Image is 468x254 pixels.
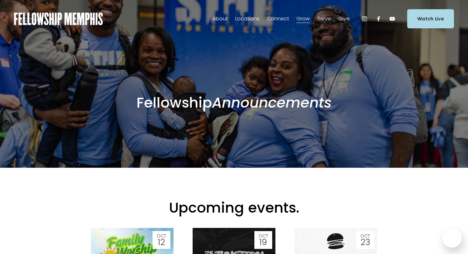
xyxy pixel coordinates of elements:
a: folder dropdown [338,14,350,24]
h2: Fellowship [91,94,377,112]
span: 23 [357,238,373,246]
a: Watch Live [407,9,454,28]
span: Serve [317,14,331,24]
a: folder dropdown [235,14,259,24]
a: Facebook [375,16,382,22]
img: Fellowship Memphis [14,12,103,25]
span: Connect [267,14,289,24]
span: Oct [357,234,373,238]
a: folder dropdown [213,14,228,24]
a: Instagram [361,16,368,22]
em: Announcements [212,93,332,113]
a: folder dropdown [267,14,289,24]
a: folder dropdown [296,14,310,24]
span: Oct [255,234,271,238]
a: YouTube [389,16,395,22]
h2: Upcoming events. [91,199,377,217]
span: Give [338,14,350,24]
span: About [213,14,228,24]
span: Oct [153,234,169,238]
span: 12 [153,238,169,246]
span: 19 [255,238,271,246]
span: Locations [235,14,259,24]
span: Grow [296,14,310,24]
a: folder dropdown [317,14,331,24]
